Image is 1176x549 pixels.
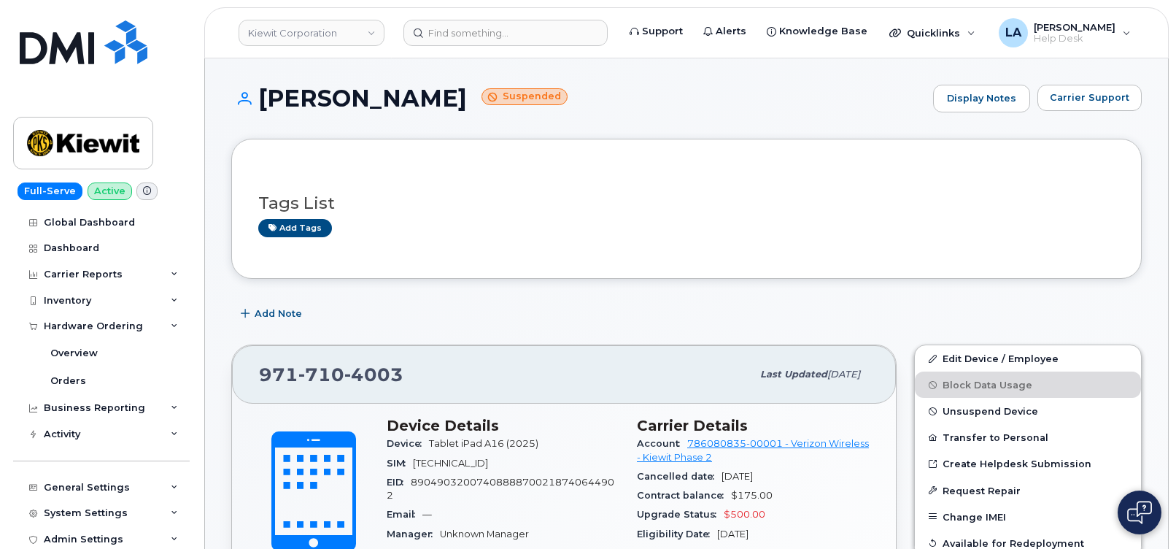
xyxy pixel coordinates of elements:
[1037,85,1142,111] button: Carrier Support
[637,417,870,434] h3: Carrier Details
[915,372,1141,398] button: Block Data Usage
[481,88,568,105] small: Suspended
[637,438,687,449] span: Account
[827,369,860,380] span: [DATE]
[731,490,773,501] span: $175.00
[387,477,411,488] span: EID
[943,537,1084,548] span: Available for Redeployment
[387,529,440,540] span: Manager
[637,471,722,482] span: Cancelled date
[387,417,619,434] h3: Device Details
[915,398,1141,424] button: Unsuspend Device
[760,369,827,380] span: Last updated
[231,85,926,111] h1: [PERSON_NAME]
[413,458,488,469] span: [TECHNICAL_ID]
[258,219,332,237] a: Add tags
[915,345,1141,372] a: Edit Device / Employee
[231,301,314,327] button: Add Note
[258,194,1115,212] h3: Tags List
[637,529,717,540] span: Eligibility Date
[717,529,748,540] span: [DATE]
[387,458,413,469] span: SIM
[422,509,432,520] span: —
[440,529,529,540] span: Unknown Manager
[259,364,403,385] span: 971
[637,438,869,462] a: 786080835-00001 - Verizon Wireless - Kiewit Phase 2
[387,509,422,520] span: Email
[429,438,538,449] span: Tablet iPad A16 (2025)
[722,471,753,482] span: [DATE]
[1050,91,1129,104] span: Carrier Support
[387,438,429,449] span: Device
[637,509,724,520] span: Upgrade Status
[344,364,403,385] span: 4003
[255,307,302,320] span: Add Note
[387,477,614,501] span: 89049032007408888700218740644902
[915,504,1141,530] button: Change IMEI
[943,406,1038,417] span: Unsuspend Device
[933,85,1030,112] a: Display Notes
[915,477,1141,504] button: Request Repair
[915,450,1141,477] a: Create Helpdesk Submission
[637,490,731,501] span: Contract balance
[298,364,344,385] span: 710
[915,424,1141,450] button: Transfer to Personal
[1127,501,1152,524] img: Open chat
[724,509,765,520] span: $500.00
